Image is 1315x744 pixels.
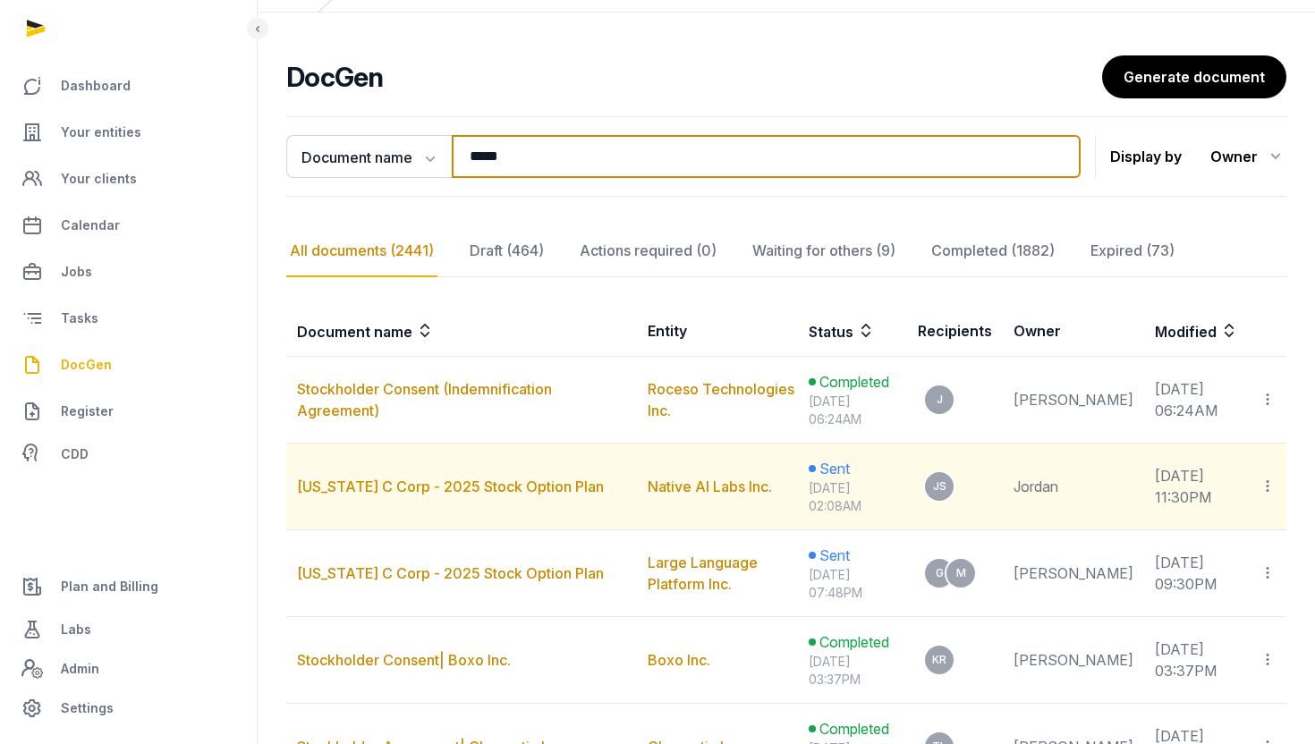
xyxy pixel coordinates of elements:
[1144,444,1249,530] td: [DATE] 11:30PM
[14,111,242,154] a: Your entities
[1144,530,1249,617] td: [DATE] 09:30PM
[1003,530,1144,617] td: [PERSON_NAME]
[14,157,242,200] a: Your clients
[297,478,604,495] a: [US_STATE] C Corp - 2025 Stock Option Plan
[61,215,120,236] span: Calendar
[61,401,114,422] span: Register
[286,135,452,178] button: Document name
[1003,617,1144,704] td: [PERSON_NAME]
[809,566,896,602] div: [DATE] 07:48PM
[937,394,943,405] span: J
[648,478,772,495] a: Native AI Labs Inc.
[819,718,889,740] span: Completed
[14,297,242,340] a: Tasks
[14,250,242,293] a: Jobs
[798,306,907,357] th: Status
[648,380,794,419] a: Roceso Technologies Inc.
[14,436,242,472] a: CDD
[286,306,637,357] th: Document name
[1110,142,1182,171] p: Display by
[14,204,242,247] a: Calendar
[14,687,242,730] a: Settings
[576,225,720,277] div: Actions required (0)
[286,225,437,277] div: All documents (2441)
[14,390,242,433] a: Register
[297,380,552,419] a: Stockholder Consent (Indemnification Agreement)
[1003,357,1144,444] td: [PERSON_NAME]
[1210,142,1286,171] div: Owner
[14,64,242,107] a: Dashboard
[809,653,896,689] div: [DATE] 03:37PM
[1087,225,1178,277] div: Expired (73)
[61,168,137,190] span: Your clients
[61,122,141,143] span: Your entities
[61,619,91,640] span: Labs
[61,75,131,97] span: Dashboard
[61,576,158,597] span: Plan and Billing
[466,225,547,277] div: Draft (464)
[936,568,944,579] span: G
[637,306,798,357] th: Entity
[61,444,89,465] span: CDD
[61,261,92,283] span: Jobs
[933,481,946,492] span: JS
[819,371,889,393] span: Completed
[1144,617,1249,704] td: [DATE] 03:37PM
[1003,444,1144,530] td: Jordan
[932,655,946,665] span: KR
[61,354,112,376] span: DocGen
[809,393,896,428] div: [DATE] 06:24AM
[907,306,1003,357] th: Recipients
[749,225,899,277] div: Waiting for others (9)
[1102,55,1286,98] a: Generate document
[1144,306,1286,357] th: Modified
[648,554,758,593] a: Large Language Platform Inc.
[297,651,511,669] a: Stockholder Consent| Boxo Inc.
[286,225,1286,277] nav: Tabs
[14,565,242,608] a: Plan and Billing
[61,308,98,329] span: Tasks
[819,458,850,479] span: Sent
[928,225,1058,277] div: Completed (1882)
[14,608,242,651] a: Labs
[1003,306,1144,357] th: Owner
[286,61,1102,93] h2: DocGen
[809,479,896,515] div: [DATE] 02:08AM
[297,564,604,582] a: [US_STATE] C Corp - 2025 Stock Option Plan
[819,545,850,566] span: Sent
[14,651,242,687] a: Admin
[1144,357,1249,444] td: [DATE] 06:24AM
[14,343,242,386] a: DocGen
[819,631,889,653] span: Completed
[956,568,966,579] span: M
[61,658,99,680] span: Admin
[648,651,710,669] a: Boxo Inc.
[61,697,114,719] span: Settings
